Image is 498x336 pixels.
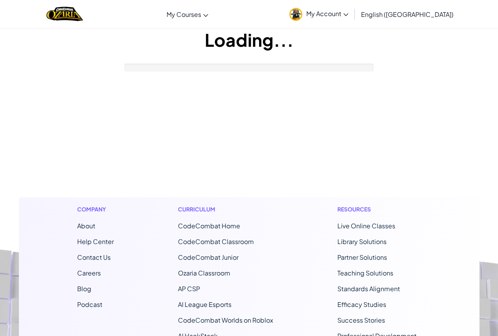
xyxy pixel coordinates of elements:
[77,269,101,277] a: Careers
[77,222,95,230] a: About
[357,4,457,25] a: English ([GEOGRAPHIC_DATA])
[178,316,273,324] a: CodeCombat Worlds on Roblox
[178,205,273,213] h1: Curriculum
[167,10,201,18] span: My Courses
[306,9,348,18] span: My Account
[46,6,83,22] img: Home
[361,10,454,18] span: English ([GEOGRAPHIC_DATA])
[163,4,212,25] a: My Courses
[77,300,102,308] a: Podcast
[337,269,393,277] a: Teaching Solutions
[337,300,386,308] a: Efficacy Studies
[77,253,111,261] span: Contact Us
[46,6,83,22] a: Ozaria by CodeCombat logo
[337,253,387,261] a: Partner Solutions
[77,205,114,213] h1: Company
[178,222,240,230] span: CodeCombat Home
[337,205,421,213] h1: Resources
[178,300,231,308] a: AI League Esports
[77,285,91,293] a: Blog
[337,237,387,246] a: Library Solutions
[337,222,395,230] a: Live Online Classes
[77,237,114,246] a: Help Center
[337,285,400,293] a: Standards Alignment
[178,237,254,246] a: CodeCombat Classroom
[178,269,230,277] a: Ozaria Classroom
[285,2,352,26] a: My Account
[178,285,200,293] a: AP CSP
[289,8,302,21] img: avatar
[337,316,385,324] a: Success Stories
[178,253,239,261] a: CodeCombat Junior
